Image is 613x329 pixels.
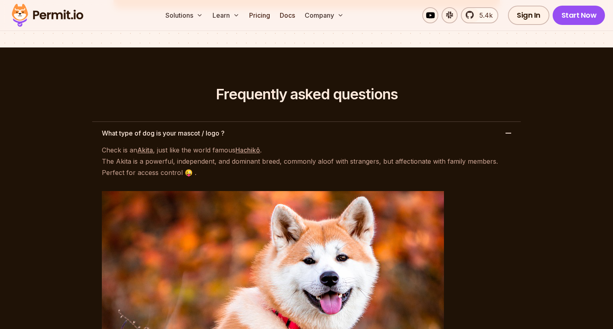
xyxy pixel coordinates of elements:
[475,10,493,20] span: 5.4k
[102,128,225,138] h3: What type of dog is your mascot / logo ?
[102,144,511,178] p: Check is an , just like the world famous . The Akita is a powerful, independent, and dominant bre...
[92,122,521,144] button: What type of dog is your mascot / logo ?
[137,146,153,154] a: Akita
[553,6,605,25] a: Start Now
[301,7,347,23] button: Company
[235,146,260,154] a: Hachikō
[277,7,298,23] a: Docs
[8,2,87,29] img: Permit logo
[461,7,498,23] a: 5.4k
[508,6,549,25] a: Sign In
[246,7,273,23] a: Pricing
[209,7,243,23] button: Learn
[92,86,521,102] h2: Frequently asked questions
[162,7,206,23] button: Solutions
